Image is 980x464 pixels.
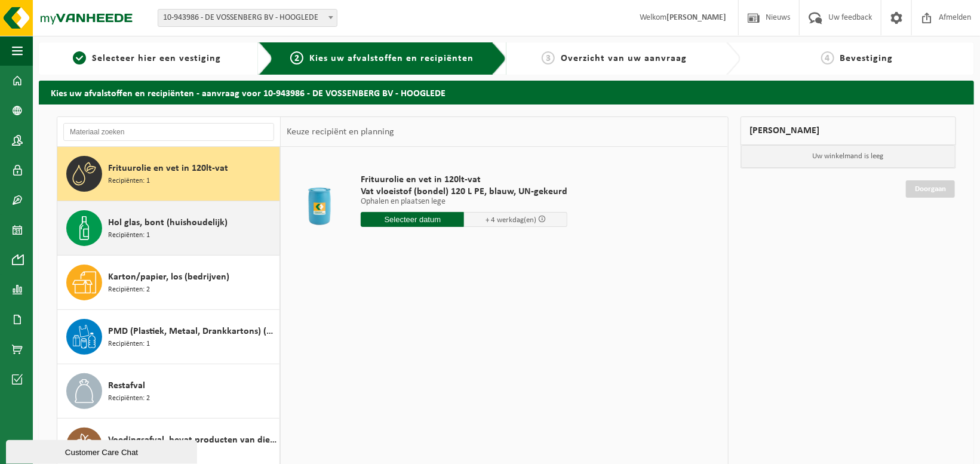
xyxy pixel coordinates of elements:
[158,9,337,27] span: 10-943986 - DE VOSSENBERG BV - HOOGLEDE
[108,433,277,447] span: Voedingsafval, bevat producten van dierlijke oorsprong, onverpakt, categorie 3
[108,230,150,241] span: Recipiënten: 1
[108,339,150,350] span: Recipiënten: 1
[486,216,536,224] span: + 4 werkdag(en)
[906,180,955,198] a: Doorgaan
[361,212,464,227] input: Selecteer datum
[73,51,86,64] span: 1
[158,10,337,26] span: 10-943986 - DE VOSSENBERG BV - HOOGLEDE
[108,379,145,393] span: Restafval
[108,324,277,339] span: PMD (Plastiek, Metaal, Drankkartons) (bedrijven)
[361,186,567,198] span: Vat vloeistof (bondel) 120 L PE, blauw, UN-gekeurd
[290,51,303,64] span: 2
[741,145,956,168] p: Uw winkelmand is leeg
[57,256,280,310] button: Karton/papier, los (bedrijven) Recipiënten: 2
[57,201,280,256] button: Hol glas, bont (huishoudelijk) Recipiënten: 1
[39,81,974,104] h2: Kies uw afvalstoffen en recipiënten - aanvraag voor 10-943986 - DE VOSSENBERG BV - HOOGLEDE
[108,393,150,404] span: Recipiënten: 2
[6,438,199,464] iframe: chat widget
[92,54,221,63] span: Selecteer hier een vestiging
[108,216,228,230] span: Hol glas, bont (huishoudelijk)
[840,54,893,63] span: Bevestiging
[281,117,400,147] div: Keuze recipiënt en planning
[361,198,567,206] p: Ophalen en plaatsen lege
[309,54,474,63] span: Kies uw afvalstoffen en recipiënten
[741,116,957,145] div: [PERSON_NAME]
[361,174,567,186] span: Frituurolie en vet in 120lt-vat
[108,176,150,187] span: Recipiënten: 1
[57,364,280,419] button: Restafval Recipiënten: 2
[108,270,229,284] span: Karton/papier, los (bedrijven)
[63,123,274,141] input: Materiaal zoeken
[108,161,228,176] span: Frituurolie en vet in 120lt-vat
[666,13,726,22] strong: [PERSON_NAME]
[542,51,555,64] span: 3
[561,54,687,63] span: Overzicht van uw aanvraag
[108,284,150,296] span: Recipiënten: 2
[45,51,249,66] a: 1Selecteer hier een vestiging
[57,147,280,201] button: Frituurolie en vet in 120lt-vat Recipiënten: 1
[821,51,834,64] span: 4
[57,310,280,364] button: PMD (Plastiek, Metaal, Drankkartons) (bedrijven) Recipiënten: 1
